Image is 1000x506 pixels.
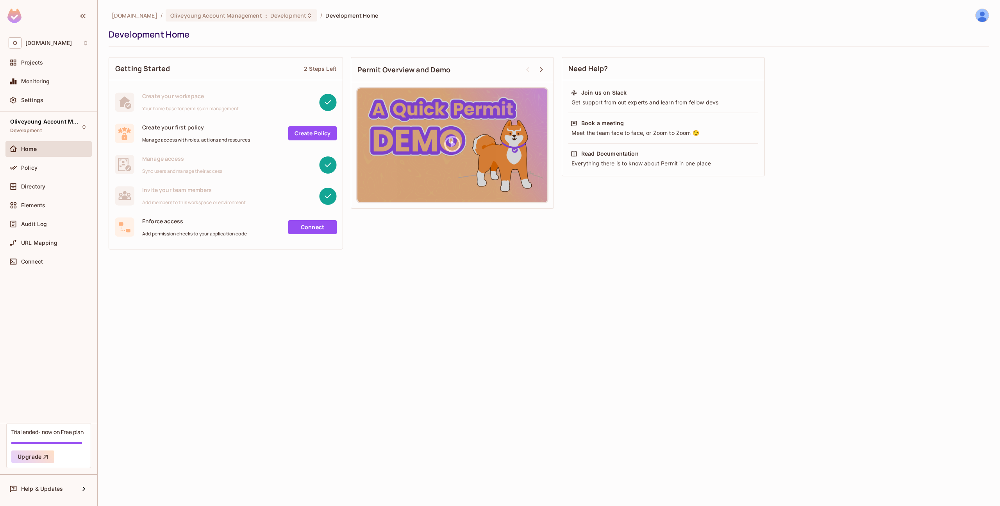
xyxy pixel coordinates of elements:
[304,65,336,72] div: 2 Steps Left
[170,12,262,19] span: Oliveyoung Account Management
[571,160,756,167] div: Everything there is to know about Permit in one place
[142,199,246,206] span: Add members to this workspace or environment
[581,150,639,158] div: Read Documentation
[21,59,43,66] span: Projects
[10,127,42,134] span: Development
[265,13,268,19] span: :
[25,40,72,46] span: Workspace: oliveyoung.co.kr
[21,146,37,152] span: Home
[9,37,21,48] span: O
[142,137,250,143] span: Manage access with roles, actions and resources
[142,124,250,131] span: Create your first policy
[115,64,170,74] span: Getting Started
[581,89,627,97] div: Join us on Slack
[11,450,54,463] button: Upgrade
[581,119,624,127] div: Book a meeting
[142,217,247,225] span: Enforce access
[21,202,45,208] span: Elements
[10,118,80,125] span: Oliveyoung Account Management
[11,428,84,436] div: Trial ended- now on Free plan
[21,165,37,171] span: Policy
[320,12,322,19] li: /
[976,9,989,22] img: 디스커버리개발팀_송준호
[21,97,43,103] span: Settings
[142,155,222,162] span: Manage access
[7,9,21,23] img: SReyMgAAAABJRU5ErkJggg==
[142,231,247,237] span: Add permission checks to your application code
[21,78,50,84] span: Monitoring
[21,258,43,265] span: Connect
[571,99,756,106] div: Get support from out experts and learn from fellow devs
[142,186,246,194] span: Invite your team members
[142,106,239,112] span: Your home base for permission management
[21,486,63,492] span: Help & Updates
[142,92,239,100] span: Create your workspace
[288,220,337,234] a: Connect
[270,12,306,19] span: Development
[325,12,378,19] span: Development Home
[142,168,222,174] span: Sync users and manage their access
[161,12,162,19] li: /
[109,29,985,40] div: Development Home
[288,126,337,140] a: Create Policy
[357,65,451,75] span: Permit Overview and Demo
[568,64,608,74] span: Need Help?
[21,221,47,227] span: Audit Log
[21,183,45,190] span: Directory
[112,12,157,19] span: the active workspace
[21,240,57,246] span: URL Mapping
[571,129,756,137] div: Meet the team face to face, or Zoom to Zoom 😉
